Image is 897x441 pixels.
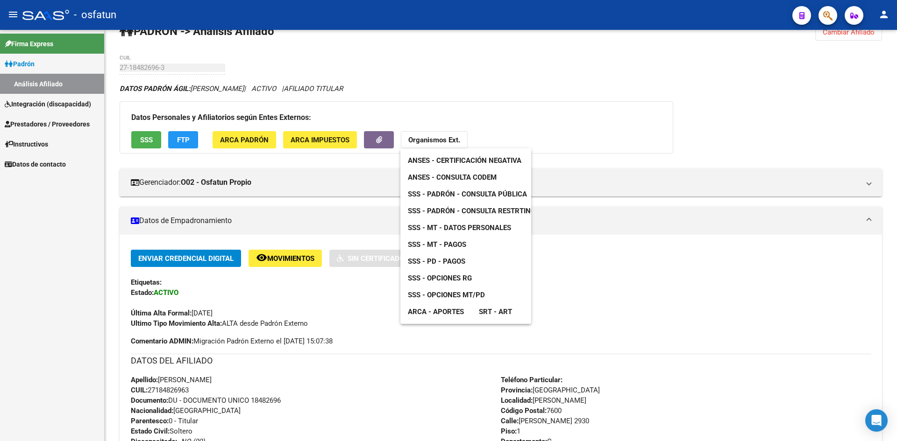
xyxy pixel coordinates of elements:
[408,224,511,232] span: SSS - MT - Datos Personales
[479,308,512,316] span: SRT - ART
[400,203,554,219] a: SSS - Padrón - Consulta Restrtingida
[400,219,519,236] a: SSS - MT - Datos Personales
[400,253,473,270] a: SSS - PD - Pagos
[400,152,529,169] a: ANSES - Certificación Negativa
[408,156,521,165] span: ANSES - Certificación Negativa
[400,236,474,253] a: SSS - MT - Pagos
[408,173,497,182] span: ANSES - Consulta CODEM
[408,274,472,282] span: SSS - Opciones RG
[408,257,465,266] span: SSS - PD - Pagos
[400,303,471,320] a: ARCA - Aportes
[408,308,464,316] span: ARCA - Aportes
[408,291,485,299] span: SSS - Opciones MT/PD
[400,287,492,303] a: SSS - Opciones MT/PD
[865,409,888,432] div: Open Intercom Messenger
[408,207,547,215] span: SSS - Padrón - Consulta Restrtingida
[400,186,534,203] a: SSS - Padrón - Consulta Pública
[471,303,520,320] a: SRT - ART
[408,240,466,249] span: SSS - MT - Pagos
[400,270,479,287] a: SSS - Opciones RG
[400,169,504,186] a: ANSES - Consulta CODEM
[408,190,527,198] span: SSS - Padrón - Consulta Pública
